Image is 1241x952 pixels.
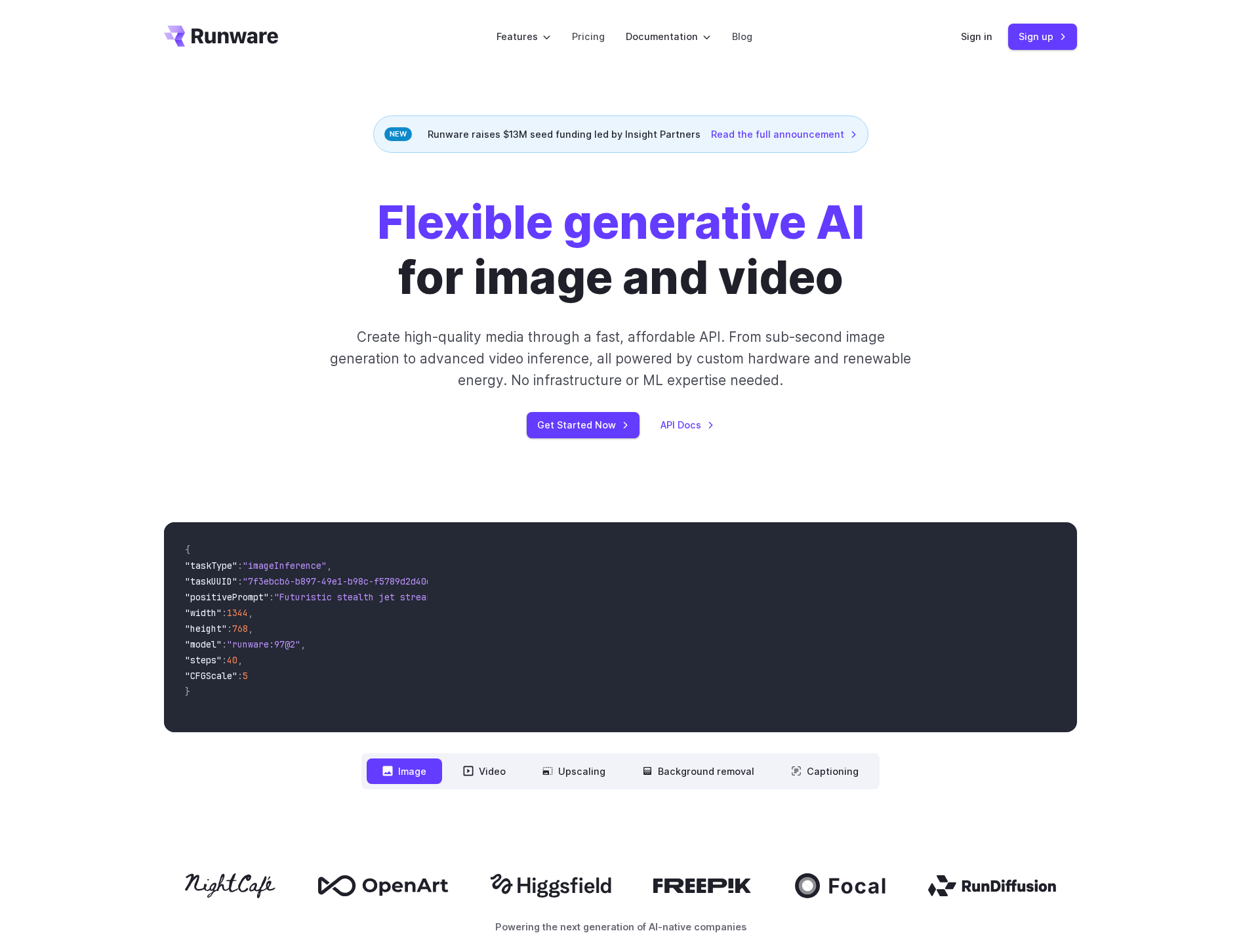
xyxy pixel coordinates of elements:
[243,670,248,682] span: 5
[447,758,521,784] button: Video
[227,654,237,666] span: 40
[572,29,605,44] a: Pricing
[732,29,752,44] a: Blog
[527,412,640,438] a: Get Started Now
[377,194,865,250] strong: Flexible generative AI
[367,758,442,784] button: Image
[222,638,227,650] span: :
[222,654,227,666] span: :
[237,560,243,571] span: :
[164,26,278,47] a: Go to /
[222,607,227,619] span: :
[185,575,237,587] span: "taskUUID"
[527,758,621,784] button: Upscaling
[775,758,874,784] button: Captioning
[274,591,752,603] span: "Futuristic stealth jet streaking through a neon-lit cityscape with glowing purple exhaust"
[185,638,222,650] span: "model"
[185,560,237,571] span: "taskType"
[237,670,243,682] span: :
[497,29,551,44] label: Features
[185,607,222,619] span: "width"
[237,575,243,587] span: :
[232,623,248,634] span: 768
[227,623,232,634] span: :
[243,575,442,587] span: "7f3ebcb6-b897-49e1-b98c-f5789d2d40d7"
[300,638,306,650] span: ,
[227,638,300,650] span: "runware:97@2"
[269,591,274,603] span: :
[961,29,992,44] a: Sign in
[243,560,327,571] span: "imageInference"
[661,417,714,432] a: API Docs
[185,654,222,666] span: "steps"
[185,670,237,682] span: "CFGScale"
[237,654,243,666] span: ,
[248,623,253,634] span: ,
[373,115,868,153] div: Runware raises $13M seed funding led by Insight Partners
[329,326,913,392] p: Create high-quality media through a fast, affordable API. From sub-second image generation to adv...
[1008,24,1077,49] a: Sign up
[227,607,248,619] span: 1344
[185,544,190,556] span: {
[377,195,865,305] h1: for image and video
[164,919,1077,934] p: Powering the next generation of AI-native companies
[711,127,857,142] a: Read the full announcement
[626,29,711,44] label: Documentation
[185,623,227,634] span: "height"
[248,607,253,619] span: ,
[626,758,770,784] button: Background removal
[185,686,190,697] span: }
[327,560,332,571] span: ,
[185,591,269,603] span: "positivePrompt"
